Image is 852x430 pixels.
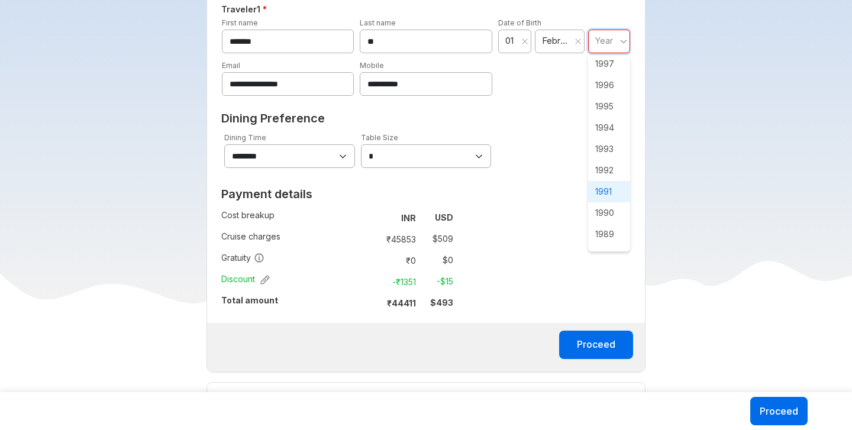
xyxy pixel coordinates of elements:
button: Proceed [559,331,633,359]
span: 1996 [588,75,631,96]
label: Mobile [360,61,384,70]
strong: ₹ 44411 [387,298,416,308]
span: February [542,35,570,47]
td: ₹ 0 [371,252,421,269]
h5: Traveler 1 [219,2,634,17]
h2: Payment details [221,187,453,201]
td: ₹ 45853 [371,231,421,247]
td: Cruise charges [221,228,366,250]
svg: close [575,38,582,45]
label: Dining Time [224,133,266,142]
h2: Dining Preference [221,111,631,125]
span: 1991 [588,181,631,202]
button: Proceed [750,397,808,425]
span: 1993 [588,138,631,160]
td: -₹ 1351 [371,273,421,290]
strong: $ 493 [430,298,453,308]
span: 1992 [588,160,631,181]
button: Clear [521,35,528,47]
td: $ 0 [421,252,453,269]
td: Cost breakup [221,207,366,228]
td: -$ 15 [421,273,453,290]
td: $ 509 [421,231,453,247]
strong: Total amount [221,295,278,305]
span: 1990 [588,202,631,224]
span: 1995 [588,96,631,117]
label: Last name [360,18,396,27]
svg: close [521,38,528,45]
span: Discount [221,273,270,285]
label: Email [222,61,240,70]
span: 1997 [588,53,631,75]
td: : [366,271,371,292]
strong: USD [435,212,453,222]
span: 1989 [588,224,631,245]
span: 1988 [588,245,631,266]
strong: INR [401,213,416,223]
svg: angle down [620,35,627,47]
span: 01 [505,35,518,47]
span: Year [595,35,613,46]
span: 1994 [588,117,631,138]
td: : [366,228,371,250]
span: Gratuity [221,252,264,264]
td: : [366,292,371,313]
button: Clear [575,35,582,47]
td: : [366,250,371,271]
label: Table Size [361,133,398,142]
label: First name [222,18,258,27]
label: Date of Birth [498,18,541,27]
td: : [366,207,371,228]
